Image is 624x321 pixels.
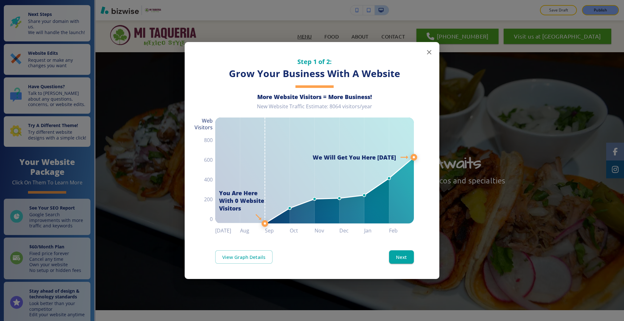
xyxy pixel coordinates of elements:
[215,103,414,115] div: New Website Traffic Estimate: 8064 visitors/year
[215,93,414,101] h6: More Website Visitors = More Business!
[265,226,290,235] h6: Sep
[240,226,265,235] h6: Aug
[215,57,414,66] h5: Step 1 of 2:
[215,67,414,80] h3: Grow Your Business With A Website
[364,226,389,235] h6: Jan
[315,226,339,235] h6: Nov
[389,226,414,235] h6: Feb
[215,226,240,235] h6: [DATE]
[339,226,364,235] h6: Dec
[389,250,414,264] button: Next
[215,250,273,264] a: View Graph Details
[290,226,315,235] h6: Oct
